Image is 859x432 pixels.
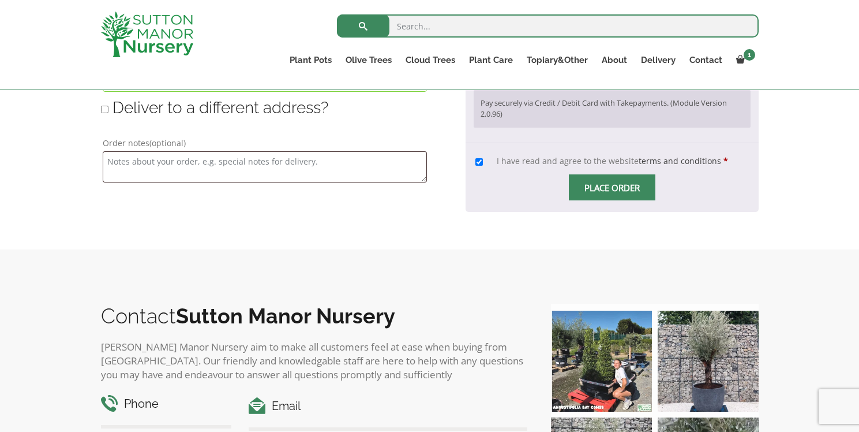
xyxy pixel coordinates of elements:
a: Delivery [634,52,682,68]
span: Deliver to a different address? [112,98,328,117]
h4: Email [249,397,527,415]
b: Sutton Manor Nursery [176,304,395,328]
a: Topiary&Other [520,52,595,68]
span: I have read and agree to the website [497,155,721,166]
a: Plant Pots [283,52,339,68]
input: Deliver to a different address? [101,106,108,113]
span: 1 [744,49,755,61]
input: Search... [337,14,759,38]
input: I have read and agree to the websiteterms and conditions * [475,158,483,166]
a: terms and conditions [639,155,721,166]
a: 1 [729,52,759,68]
input: Place order [569,174,655,200]
span: (optional) [149,137,186,148]
h4: Phone [101,395,232,413]
p: [PERSON_NAME] Manor Nursery aim to make all customers feel at ease when buying from [GEOGRAPHIC_D... [101,340,528,382]
p: Pay securely via Credit / Debit Card with Takepayments. (Module Version 2.0.96) [481,98,742,120]
img: logo [101,12,193,57]
a: Olive Trees [339,52,399,68]
a: Contact [682,52,729,68]
a: About [595,52,634,68]
label: Order notes [103,135,427,151]
abbr: required [723,155,728,166]
a: Plant Care [462,52,520,68]
a: Cloud Trees [399,52,462,68]
h2: Contact [101,304,528,328]
img: A beautiful multi-stem Spanish Olive tree potted in our luxurious fibre clay pots 😍😍 [658,311,759,412]
img: Our elegant & picturesque Angustifolia Cones are an exquisite addition to your Bay Tree collectio... [551,311,652,412]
